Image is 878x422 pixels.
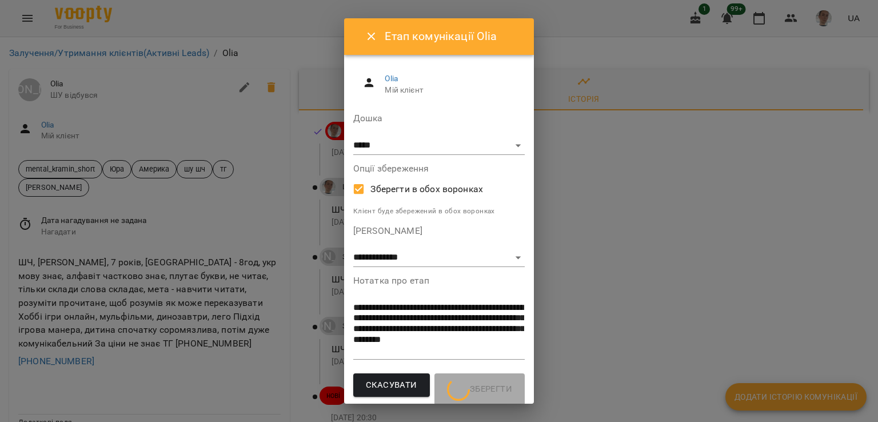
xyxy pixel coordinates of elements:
[353,373,430,397] button: Скасувати
[353,206,525,217] p: Клієнт буде збережений в обох воронках
[353,226,525,236] label: [PERSON_NAME]
[353,276,525,285] label: Нотатка про етап
[385,85,516,96] span: Мій клієнт
[353,164,525,173] label: Опції збереження
[385,74,398,83] a: Olia
[353,114,525,123] label: Дошка
[358,23,385,50] button: Close
[370,182,483,196] span: Зберегти в обох воронках
[366,378,417,393] span: Скасувати
[385,27,520,45] h6: Етап комунікації Olia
